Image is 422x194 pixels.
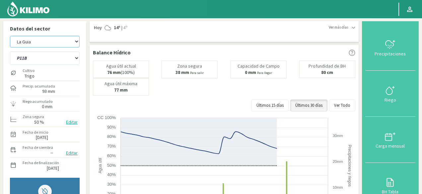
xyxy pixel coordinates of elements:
[238,64,280,69] p: Capacidad de Campo
[64,118,80,126] button: Editar
[107,163,116,168] text: 50%
[177,64,202,69] p: Zona segura
[23,74,35,78] label: Trigo
[333,185,343,189] text: 10mm
[107,134,116,139] text: 80%
[23,129,48,135] label: Fecha de inicio
[97,115,116,120] text: CC 100%
[329,25,348,30] span: Ver más días
[23,83,55,89] label: Precip. acumulada
[321,69,333,75] b: 80 cm
[367,189,413,194] div: BH Tabla
[10,25,80,32] p: Datos del sector
[42,89,55,94] label: 93 mm
[176,69,189,75] b: 38 mm
[42,104,52,109] label: 0 mm
[365,25,415,71] button: Precipitaciones
[23,98,52,104] label: Riego acumulado
[290,99,327,111] button: Últimos 30 días
[122,25,127,31] span: 4º
[64,149,80,157] button: Editar
[107,144,116,149] text: 70%
[36,135,48,140] label: [DATE]
[121,25,122,31] span: |
[309,64,346,69] p: Profundidad de BH
[367,51,413,56] div: Precipitaciones
[333,160,343,163] text: 20mm
[107,172,116,177] text: 40%
[93,48,131,56] p: Balance Hídrico
[7,1,50,17] img: Kilimo
[23,68,35,74] label: Cultivo
[365,117,415,163] button: Carga mensual
[107,125,116,130] text: 90%
[257,71,272,75] small: Para llegar
[98,158,103,173] text: Agua útil
[107,69,121,75] b: 76 mm
[347,145,352,187] text: Precipitaciones y riegos
[106,64,136,69] p: Agua útil actual
[50,151,53,155] label: --
[107,153,116,158] text: 60%
[190,71,204,75] small: Para salir
[114,87,128,93] b: 77 mm
[365,71,415,117] button: Riego
[367,97,413,102] div: Riego
[34,120,44,124] label: 50 %
[107,182,116,187] text: 30%
[93,25,102,31] span: Hoy
[245,69,256,75] b: 0 mm
[47,166,59,170] label: [DATE]
[23,145,53,151] label: Fecha de siembra
[105,81,137,86] p: Agua útil máxima
[333,134,343,138] text: 30mm
[251,99,289,111] button: Últimos 15 días
[23,114,44,120] label: Zona segura
[329,99,355,111] button: Ver Todo
[23,160,59,166] label: Fecha de finalización
[367,144,413,148] div: Carga mensual
[107,70,135,75] p: (100%)
[114,25,120,31] strong: 14º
